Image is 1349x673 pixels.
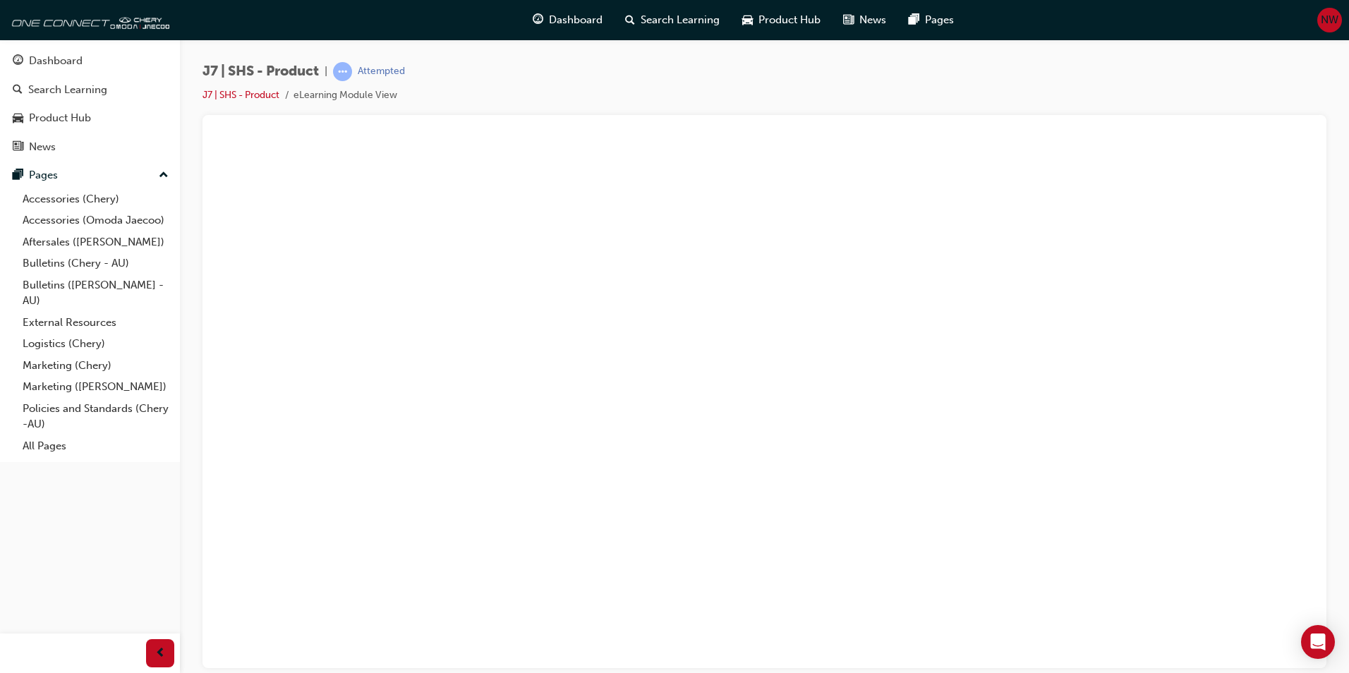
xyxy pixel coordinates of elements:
a: External Resources [17,312,174,334]
span: guage-icon [533,11,543,29]
button: Pages [6,162,174,188]
span: car-icon [13,112,23,125]
a: Accessories (Chery) [17,188,174,210]
a: Marketing (Chery) [17,355,174,377]
img: oneconnect [7,6,169,34]
span: news-icon [13,141,23,154]
span: | [325,63,327,80]
div: Product Hub [29,110,91,126]
a: car-iconProduct Hub [731,6,832,35]
span: J7 | SHS - Product [202,63,319,80]
span: Search Learning [641,12,720,28]
a: search-iconSearch Learning [614,6,731,35]
span: NW [1321,12,1338,28]
a: Bulletins (Chery - AU) [17,253,174,274]
div: News [29,139,56,155]
div: Open Intercom Messenger [1301,625,1335,659]
span: pages-icon [909,11,919,29]
div: Pages [29,167,58,183]
span: search-icon [13,84,23,97]
span: Pages [925,12,954,28]
a: guage-iconDashboard [521,6,614,35]
span: up-icon [159,166,169,185]
div: Attempted [358,65,405,78]
span: news-icon [843,11,854,29]
a: Accessories (Omoda Jaecoo) [17,210,174,231]
span: guage-icon [13,55,23,68]
a: Marketing ([PERSON_NAME]) [17,376,174,398]
a: All Pages [17,435,174,457]
span: learningRecordVerb_ATTEMPT-icon [333,62,352,81]
span: News [859,12,886,28]
span: pages-icon [13,169,23,182]
li: eLearning Module View [294,87,397,104]
a: Policies and Standards (Chery -AU) [17,398,174,435]
a: Product Hub [6,105,174,131]
a: Logistics (Chery) [17,333,174,355]
a: Dashboard [6,48,174,74]
button: NW [1317,8,1342,32]
span: car-icon [742,11,753,29]
span: Product Hub [758,12,821,28]
span: search-icon [625,11,635,29]
a: News [6,134,174,160]
span: Dashboard [549,12,603,28]
div: Dashboard [29,53,83,69]
div: Search Learning [28,82,107,98]
button: DashboardSearch LearningProduct HubNews [6,45,174,162]
a: Aftersales ([PERSON_NAME]) [17,231,174,253]
a: news-iconNews [832,6,897,35]
span: prev-icon [155,645,166,662]
a: Bulletins ([PERSON_NAME] - AU) [17,274,174,312]
a: Search Learning [6,77,174,103]
a: pages-iconPages [897,6,965,35]
a: J7 | SHS - Product [202,89,279,101]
